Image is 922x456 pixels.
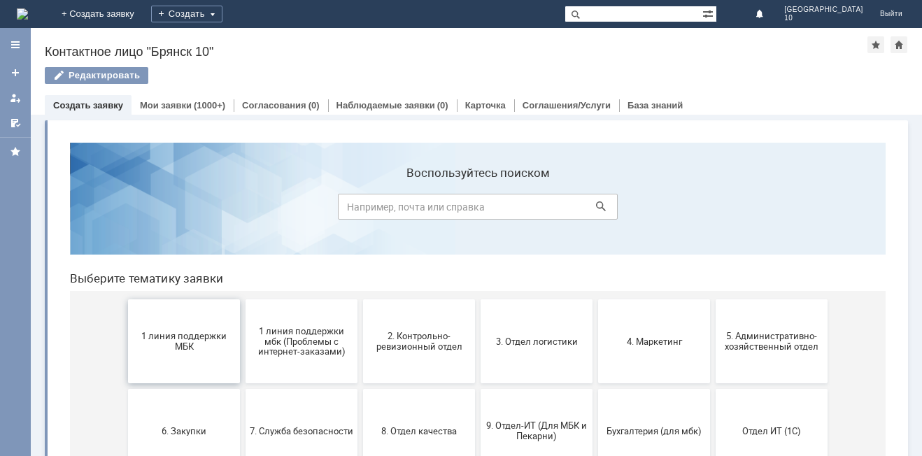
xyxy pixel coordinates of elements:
[661,373,765,404] span: [PERSON_NAME]. Услуги ИТ для МБК (оформляет L1)
[191,294,295,304] span: 7. Служба безопасности
[336,100,435,111] a: Наблюдаемые заявки
[191,194,295,225] span: 1 линия поддержки мбк (Проблемы с интернет-заказами)
[304,257,416,341] button: 8. Отдел качества
[544,378,647,399] span: Это соглашение не активно!
[17,8,28,20] img: logo
[657,347,769,431] button: [PERSON_NAME]. Услуги ИТ для МБК (оформляет L1)
[140,100,192,111] a: Мои заявки
[657,257,769,341] button: Отдел ИТ (1С)
[426,289,530,310] span: 9. Отдел-ИТ (Для МБК и Пекарни)
[523,100,611,111] a: Соглашения/Услуги
[4,87,27,109] a: Мои заявки
[661,199,765,220] span: 5. Административно-хозяйственный отдел
[17,8,28,20] a: Перейти на домашнюю страницу
[73,294,177,304] span: 6. Закупки
[867,36,884,53] div: Добавить в избранное
[539,347,651,431] button: Это соглашение не активно!
[437,100,448,111] div: (0)
[279,34,559,48] label: Воспользуйтесь поиском
[784,14,863,22] span: 10
[308,383,412,394] span: Финансовый отдел
[187,347,299,431] button: Отдел-ИТ (Офис)
[702,6,716,20] span: Расширенный поиск
[69,347,181,431] button: Отдел-ИТ (Битрикс24 и CRM)
[308,100,320,111] div: (0)
[53,100,123,111] a: Создать заявку
[187,168,299,252] button: 1 линия поддержки мбк (Проблемы с интернет-заказами)
[11,140,827,154] header: Выберите тематику заявки
[279,62,559,88] input: Например, почта или справка
[891,36,907,53] div: Сделать домашней страницей
[426,204,530,215] span: 3. Отдел логистики
[304,347,416,431] button: Финансовый отдел
[544,294,647,304] span: Бухгалтерия (для мбк)
[242,100,306,111] a: Согласования
[194,100,225,111] div: (1000+)
[69,168,181,252] button: 1 линия поддержки МБК
[465,100,506,111] a: Карточка
[187,257,299,341] button: 7. Служба безопасности
[784,6,863,14] span: [GEOGRAPHIC_DATA]
[45,45,867,59] div: Контактное лицо "Брянск 10"
[4,62,27,84] a: Создать заявку
[73,378,177,399] span: Отдел-ИТ (Битрикс24 и CRM)
[304,168,416,252] button: 2. Контрольно-ревизионный отдел
[539,168,651,252] button: 4. Маркетинг
[539,257,651,341] button: Бухгалтерия (для мбк)
[73,199,177,220] span: 1 линия поддержки МБК
[544,204,647,215] span: 4. Маркетинг
[151,6,222,22] div: Создать
[657,168,769,252] button: 5. Административно-хозяйственный отдел
[308,294,412,304] span: 8. Отдел качества
[426,383,530,394] span: Франчайзинг
[308,199,412,220] span: 2. Контрольно-ревизионный отдел
[4,112,27,134] a: Мои согласования
[422,347,534,431] button: Франчайзинг
[661,294,765,304] span: Отдел ИТ (1С)
[422,168,534,252] button: 3. Отдел логистики
[69,257,181,341] button: 6. Закупки
[422,257,534,341] button: 9. Отдел-ИТ (Для МБК и Пекарни)
[627,100,683,111] a: База знаний
[191,383,295,394] span: Отдел-ИТ (Офис)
